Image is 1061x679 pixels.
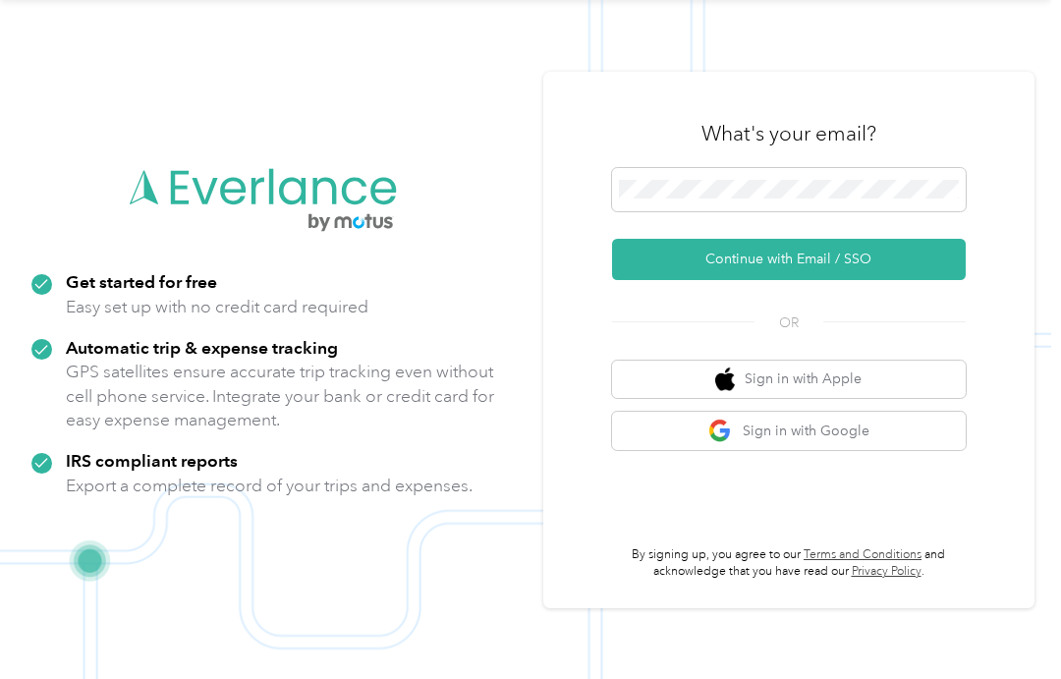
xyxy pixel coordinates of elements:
[66,450,238,471] strong: IRS compliant reports
[754,312,823,333] span: OR
[66,474,473,498] p: Export a complete record of your trips and expenses.
[612,239,966,280] button: Continue with Email / SSO
[66,337,338,358] strong: Automatic trip & expense tracking
[715,368,735,392] img: apple logo
[66,295,368,319] p: Easy set up with no credit card required
[612,361,966,399] button: apple logoSign in with Apple
[612,546,966,581] p: By signing up, you agree to our and acknowledge that you have read our .
[66,271,217,292] strong: Get started for free
[701,120,876,147] h3: What's your email?
[66,360,495,432] p: GPS satellites ensure accurate trip tracking even without cell phone service. Integrate your bank...
[708,419,733,443] img: google logo
[804,547,921,562] a: Terms and Conditions
[612,412,966,450] button: google logoSign in with Google
[852,564,921,579] a: Privacy Policy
